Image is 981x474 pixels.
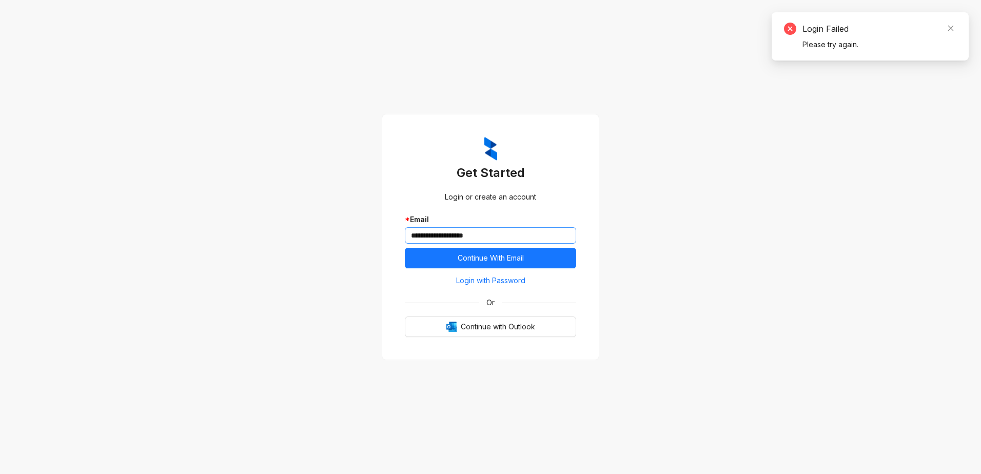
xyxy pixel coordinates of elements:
[405,191,576,203] div: Login or create an account
[405,165,576,181] h3: Get Started
[461,321,535,332] span: Continue with Outlook
[484,137,497,161] img: ZumaIcon
[446,322,457,332] img: Outlook
[802,39,956,50] div: Please try again.
[456,275,525,286] span: Login with Password
[784,23,796,35] span: close-circle
[405,272,576,289] button: Login with Password
[947,25,954,32] span: close
[405,317,576,337] button: OutlookContinue with Outlook
[458,252,524,264] span: Continue With Email
[479,297,502,308] span: Or
[405,214,576,225] div: Email
[405,248,576,268] button: Continue With Email
[945,23,956,34] a: Close
[802,23,956,35] div: Login Failed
